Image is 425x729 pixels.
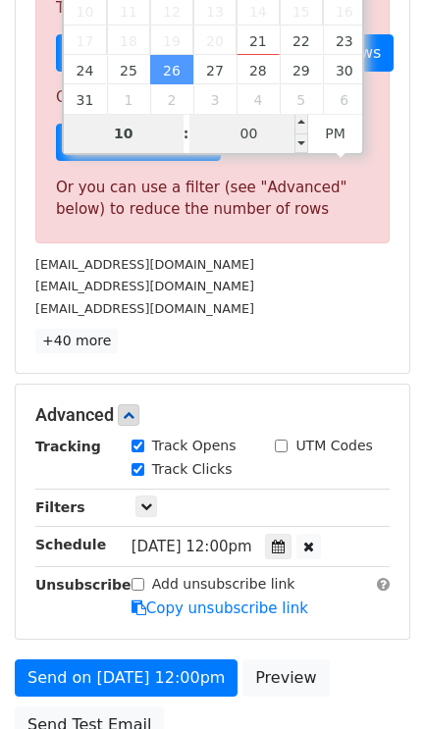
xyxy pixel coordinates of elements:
[56,124,221,161] a: Sign up for a plan
[152,574,295,595] label: Add unsubscribe link
[35,499,85,515] strong: Filters
[64,84,107,114] span: August 31, 2025
[35,279,254,293] small: [EMAIL_ADDRESS][DOMAIN_NAME]
[150,84,193,114] span: September 2, 2025
[295,436,372,456] label: UTM Codes
[64,55,107,84] span: August 24, 2025
[237,26,280,55] span: August 21, 2025
[323,84,366,114] span: September 6, 2025
[150,26,193,55] span: August 19, 2025
[35,329,118,353] a: +40 more
[184,114,189,153] span: :
[35,257,254,272] small: [EMAIL_ADDRESS][DOMAIN_NAME]
[132,599,308,617] a: Copy unsubscribe link
[193,26,237,55] span: August 20, 2025
[56,177,369,221] div: Or you can use a filter (see "Advanced" below) to reduce the number of rows
[237,84,280,114] span: September 4, 2025
[152,436,237,456] label: Track Opens
[64,114,184,153] input: Hour
[107,55,150,84] span: August 25, 2025
[64,26,107,55] span: August 17, 2025
[35,537,106,552] strong: Schedule
[308,114,362,153] span: Click to toggle
[35,577,132,593] strong: Unsubscribe
[107,84,150,114] span: September 1, 2025
[327,635,425,729] iframe: Chat Widget
[150,55,193,84] span: August 26, 2025
[107,26,150,55] span: August 18, 2025
[15,659,238,697] a: Send on [DATE] 12:00pm
[56,34,394,72] a: Choose a Google Sheet with fewer rows
[35,301,254,316] small: [EMAIL_ADDRESS][DOMAIN_NAME]
[132,538,252,555] span: [DATE] 12:00pm
[280,55,323,84] span: August 29, 2025
[323,26,366,55] span: August 23, 2025
[56,87,369,108] p: Or
[242,659,329,697] a: Preview
[189,114,309,153] input: Minute
[280,26,323,55] span: August 22, 2025
[280,84,323,114] span: September 5, 2025
[193,84,237,114] span: September 3, 2025
[323,55,366,84] span: August 30, 2025
[152,459,233,480] label: Track Clicks
[35,404,390,426] h5: Advanced
[35,439,101,454] strong: Tracking
[193,55,237,84] span: August 27, 2025
[237,55,280,84] span: August 28, 2025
